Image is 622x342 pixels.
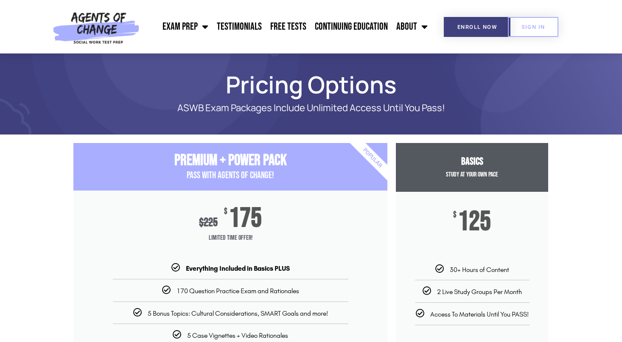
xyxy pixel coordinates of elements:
[392,16,432,37] a: About
[229,207,262,230] span: 175
[311,16,392,37] a: Continuing Education
[187,331,288,339] span: 5 Case Vignettes + Video Rationales
[69,75,553,94] h1: Pricing Options
[143,16,432,37] nav: Menu
[224,207,227,216] span: $
[213,16,266,37] a: Testimonials
[103,103,519,113] p: ASWB Exam Packages Include Unlimited Access Until You Pass!
[444,17,510,37] a: Enroll Now
[186,264,290,272] b: Everything Included in Basics PLUS
[457,24,497,30] span: Enroll Now
[437,288,522,296] span: 2 Live Study Groups Per Month
[446,171,498,179] span: Study at your Own Pace
[458,211,491,233] span: 125
[450,266,509,274] span: 30+ Hours of Content
[266,16,311,37] a: Free Tests
[199,216,218,230] div: 225
[158,16,213,37] a: Exam Prep
[177,287,299,295] span: 170 Question Practice Exam and Rationales
[430,310,529,318] span: Access To Materials Until You PASS!
[199,216,204,230] span: $
[453,211,457,219] span: $
[73,230,387,247] span: Limited Time Offer!
[148,309,328,317] span: 5 Bonus Topics: Cultural Considerations, SMART Goals and more!
[396,156,548,168] h3: Basics
[324,109,422,207] div: Popular
[73,151,387,170] h3: Premium + Power Pack
[521,24,545,30] span: SIGN IN
[187,170,274,181] span: PASS with AGENTS OF CHANGE!
[508,17,559,37] a: SIGN IN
